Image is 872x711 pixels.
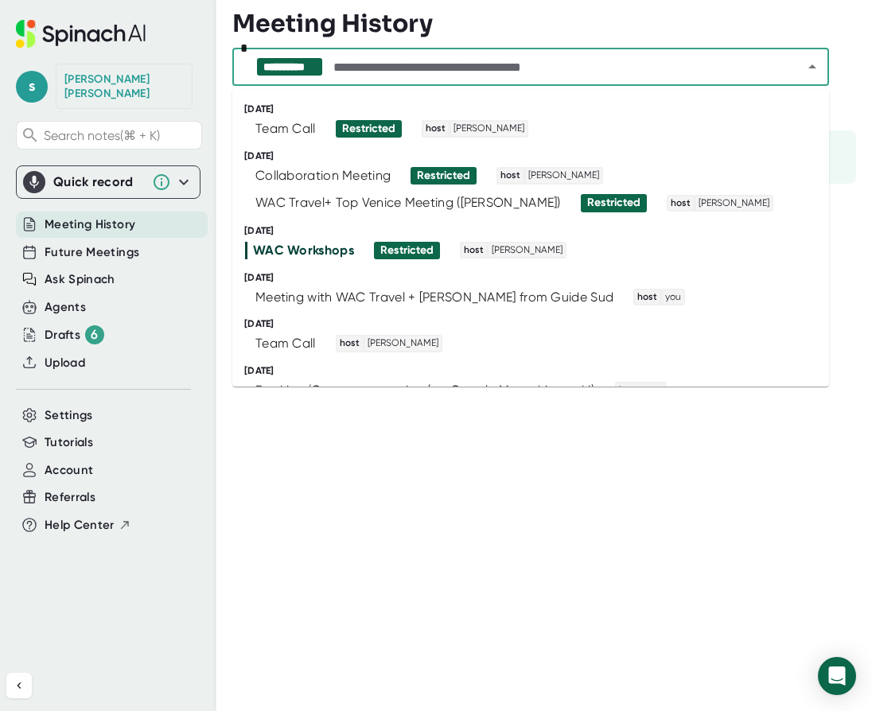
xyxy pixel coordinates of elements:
[244,150,829,162] div: [DATE]
[244,365,829,377] div: [DATE]
[342,122,395,136] div: Restricted
[44,128,197,143] span: Search notes (⌘ + K)
[337,336,362,351] span: host
[23,166,193,198] div: Quick record
[45,516,115,534] span: Help Center
[663,290,683,305] span: you
[587,196,640,210] div: Restricted
[380,243,434,258] div: Restricted
[498,169,523,183] span: host
[24,21,86,34] a: Back to Top
[85,325,104,344] div: 6
[45,433,93,452] button: Tutorials
[232,10,433,38] h3: Meeting History
[6,50,232,68] h3: Style
[45,243,139,262] button: Future Meetings
[255,336,316,352] div: Team Call
[244,272,829,284] div: [DATE]
[617,383,641,398] span: host
[244,103,829,115] div: [DATE]
[6,6,232,21] div: Outline
[45,216,135,234] button: Meeting History
[45,270,115,289] button: Ask Spinach
[45,325,104,344] button: Drafts 6
[45,461,93,480] button: Account
[255,168,391,184] div: Collaboration Meeting
[644,383,665,398] span: you
[6,96,55,110] label: Font Size
[818,657,856,695] div: Open Intercom Messenger
[461,243,486,258] span: host
[45,488,95,507] button: Referrals
[16,71,48,103] span: s
[255,289,613,305] div: Meeting with WAC Travel + [PERSON_NAME] from Guide Sud
[489,243,565,258] span: [PERSON_NAME]
[6,673,32,698] button: Collapse sidebar
[451,122,527,136] span: [PERSON_NAME]
[255,195,561,211] div: WAC Travel+ Top Venice Meeting ([PERSON_NAME])
[526,169,601,183] span: [PERSON_NAME]
[64,72,184,100] div: Sharon Albin
[244,225,829,237] div: [DATE]
[668,196,693,211] span: host
[45,406,93,425] button: Settings
[244,318,829,330] div: [DATE]
[45,354,85,372] button: Upload
[19,111,45,124] span: 16 px
[45,325,104,344] div: Drafts
[635,290,660,305] span: host
[255,383,595,398] div: Booking/Ops team meeting (on Google Meet this week!)
[365,336,441,351] span: [PERSON_NAME]
[45,298,86,317] button: Agents
[423,122,448,136] span: host
[45,516,131,534] button: Help Center
[417,169,470,183] div: Restricted
[53,174,144,190] div: Quick record
[253,243,354,258] div: WAC Workshops
[255,121,316,137] div: Team Call
[801,56,823,78] button: Close
[696,196,772,211] span: [PERSON_NAME]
